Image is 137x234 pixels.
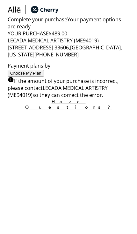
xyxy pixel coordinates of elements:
[8,70,44,77] button: Choose My Plan
[49,30,67,37] span: $489.00
[50,58,69,68] img: cherry_white_logo-JPerc-yG.svg
[8,62,50,69] span: Payment plans by
[21,5,31,14] img: svg%3e
[8,44,122,58] span: [STREET_ADDRESS] 33606 , [GEOGRAPHIC_DATA] , [US_STATE]
[31,5,59,14] img: cherry_black_logo-DrOE_MJI.svg
[8,16,121,30] span: Your payment options are ready
[8,16,67,23] span: Complete your purchase
[8,30,49,37] span: YOUR PURCHASE
[8,99,129,110] button: Have Questions?
[34,51,79,58] span: [PHONE_NUMBER]
[8,5,21,14] img: svg%3e
[8,37,99,44] span: LECADA MEDICAL ARTISTRY (ME94019)
[8,77,14,83] img: svg%3e
[8,77,119,99] span: If the amount of your purchase is incorrect, please contact LECADA MEDICAL ARTISTRY (ME94019) so ...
